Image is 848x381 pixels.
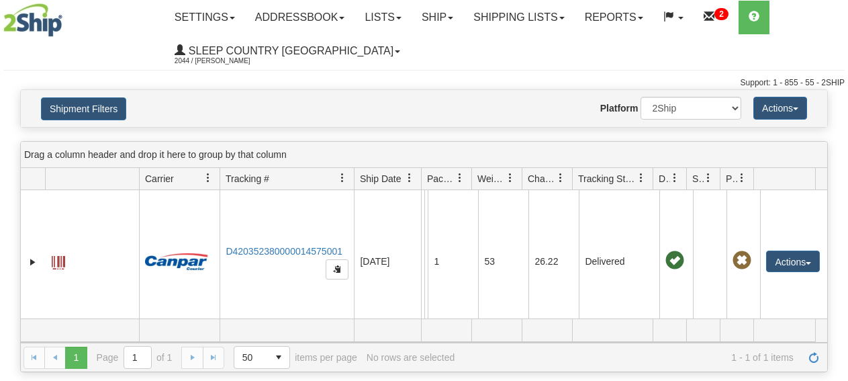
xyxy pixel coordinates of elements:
a: Charge filter column settings [549,167,572,189]
a: Pickup Status filter column settings [731,167,753,189]
span: Page 1 [65,347,87,368]
a: Shipment Issues filter column settings [697,167,720,189]
button: Copy to clipboard [326,259,348,280]
span: Packages [427,172,455,185]
a: Ship Date filter column settings [398,167,421,189]
td: 1 [428,190,478,333]
button: Actions [766,251,820,272]
iframe: chat widget [817,122,847,259]
a: Settings [164,1,245,34]
span: Shipment Issues [692,172,704,185]
div: No rows are selected [367,352,455,363]
a: Lists [355,1,411,34]
span: Tracking # [226,172,269,185]
span: Delivery Status [659,172,670,185]
a: Sleep Country [GEOGRAPHIC_DATA] 2044 / [PERSON_NAME] [164,34,410,68]
a: Refresh [803,347,825,368]
a: Tracking # filter column settings [331,167,354,189]
span: On time [665,251,684,270]
a: Addressbook [245,1,355,34]
span: Ship Date [360,172,401,185]
div: Support: 1 - 855 - 55 - 2SHIP [3,77,845,89]
div: grid grouping header [21,142,827,168]
input: Page 1 [124,347,151,368]
span: Pickup Not Assigned [733,251,751,270]
span: Tracking Status [578,172,637,185]
sup: 2 [714,8,728,20]
a: 2 [694,1,739,34]
img: logo2044.jpg [3,3,62,37]
span: Weight [477,172,506,185]
td: 26.22 [528,190,579,333]
a: D420352380000014575001 [226,246,342,257]
label: Platform [600,101,639,115]
span: Page sizes drop down [234,346,290,369]
button: Shipment Filters [41,97,126,120]
a: Shipping lists [463,1,574,34]
a: Delivery Status filter column settings [663,167,686,189]
span: Carrier [145,172,174,185]
a: Label [52,250,65,271]
span: Sleep Country [GEOGRAPHIC_DATA] [185,45,393,56]
span: Charge [528,172,556,185]
button: Actions [753,97,807,120]
td: 53 [478,190,528,333]
a: Expand [26,255,40,269]
td: Delivered [579,190,659,333]
a: Ship [412,1,463,34]
span: 50 [242,351,260,364]
span: 1 - 1 of 1 items [464,352,794,363]
img: 14 - Canpar [145,253,208,270]
td: [DATE] [354,190,421,333]
a: Packages filter column settings [449,167,471,189]
td: [PERSON_NAME] [PERSON_NAME] CA ON [GEOGRAPHIC_DATA] 1B7 [424,190,428,333]
span: items per page [234,346,357,369]
a: Tracking Status filter column settings [630,167,653,189]
span: select [268,347,289,368]
td: Sleep Country [GEOGRAPHIC_DATA] Shipping department [GEOGRAPHIC_DATA] [GEOGRAPHIC_DATA] Brampton ... [421,190,424,333]
span: 2044 / [PERSON_NAME] [175,54,275,68]
a: Carrier filter column settings [197,167,220,189]
a: Reports [575,1,653,34]
span: Pickup Status [726,172,737,185]
span: Page of 1 [97,346,173,369]
a: Weight filter column settings [499,167,522,189]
